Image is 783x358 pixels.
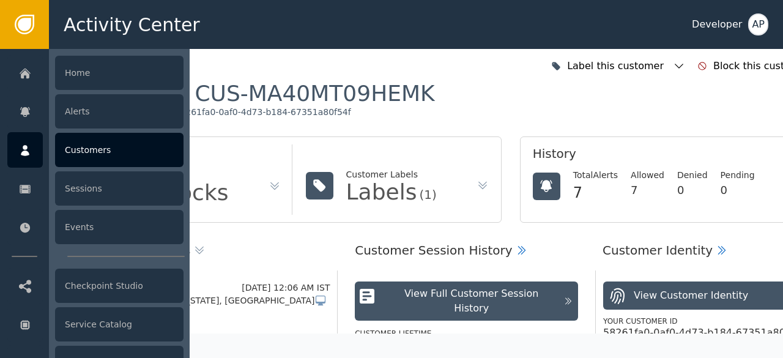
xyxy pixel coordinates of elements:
div: 7 [631,182,664,198]
div: Alerts [55,94,184,129]
div: 0 [677,182,708,198]
div: Customer Labels [346,168,437,181]
a: Events [7,209,184,245]
div: Checkpoint Studio [55,269,184,303]
div: View Customer Identity [634,288,748,303]
div: CUS-MA40MT09HEMK [195,80,434,107]
div: Events [55,210,184,244]
div: Service Catalog [55,307,184,341]
div: Label this customer [567,59,667,73]
div: Total Alerts [573,169,618,182]
div: Sessions [55,171,184,206]
a: Home [7,55,184,91]
a: Sessions [7,171,184,206]
div: Customer Session History [355,241,512,259]
a: Alerts [7,94,184,129]
a: Customers [7,132,184,168]
div: (1) [419,188,436,201]
div: 0 [721,182,755,198]
div: Labels [346,181,417,203]
div: Developer [692,17,742,32]
div: Home [55,56,184,90]
span: Activity Center [64,11,200,39]
button: View Full Customer Session History [355,282,578,321]
div: Customer Identity [603,241,713,259]
div: Pending [721,169,755,182]
button: AP [748,13,768,35]
div: 58261fa0-0af0-4d73-b184-67351a80f54f [174,107,351,118]
label: Customer Lifetime [355,329,431,338]
div: Customer : [67,80,435,107]
div: 7 [573,182,618,204]
div: [DATE] 12:06 AM IST [242,282,330,294]
button: Label this customer [548,53,688,80]
div: Customers [55,133,184,167]
a: Checkpoint Studio [7,268,184,304]
a: Service Catalog [7,307,184,342]
div: View Full Customer Session History [385,286,557,316]
div: Denied [677,169,708,182]
div: Allowed [631,169,664,182]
